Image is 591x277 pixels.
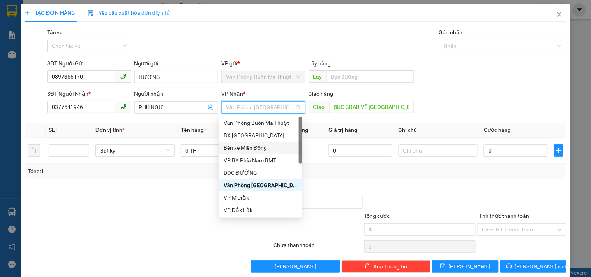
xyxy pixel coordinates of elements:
button: delete [28,144,40,157]
div: VP M'Drắk [224,193,297,202]
div: Người nhận [134,89,218,98]
div: SĐT Người Nhận [47,89,131,98]
span: Giá trị hàng [328,127,357,133]
div: SĐT Người Gửi [47,59,131,68]
span: save [440,263,446,270]
button: plus [554,144,563,157]
span: Cước hàng [484,127,511,133]
div: VP BX Phía Nam BMT [219,154,302,167]
span: user-add [207,104,213,110]
label: Hình thức thanh toán [477,213,529,219]
span: close [556,11,563,18]
div: Người gửi [134,59,218,68]
div: Văn Phòng Buôn Ma Thuột [219,117,302,129]
div: Chưa thanh toán [273,241,363,254]
input: 0 [328,144,392,157]
div: Văn Phòng Tân Phú [219,179,302,191]
span: printer [506,263,512,270]
button: Close [549,4,570,26]
input: VD: Bàn, Ghế [181,144,260,157]
span: Giao [309,101,329,113]
button: save[PERSON_NAME] [432,260,498,273]
div: BX Tây Ninh [219,129,302,142]
label: Gán nhãn [439,29,463,35]
span: Đơn vị tính [95,127,125,133]
button: printer[PERSON_NAME] và In [500,260,566,273]
button: deleteXóa Thông tin [342,260,430,273]
div: Văn Phòng Buôn Ma Thuột [224,119,297,127]
span: Văn Phòng Buôn Ma Thuột [226,71,300,83]
span: [PERSON_NAME] [449,262,490,271]
img: icon [88,10,94,16]
div: Bến xe Miền Đông [224,144,297,152]
div: VP Đắk Lắk [219,204,302,216]
div: Bến xe Miền Đông [219,142,302,154]
span: Văn Phòng Tân Phú [226,102,300,113]
span: SL [49,127,55,133]
span: Lấy hàng [309,60,331,67]
div: Tổng: 1 [28,167,229,175]
div: VP Đắk Lắk [224,206,297,214]
span: TẠO ĐƠN HÀNG [25,10,75,16]
div: VP M'Drắk [219,191,302,204]
th: Ghi chú [395,123,481,138]
span: Lấy [309,70,326,83]
div: VP BX Phía Nam BMT [224,156,297,165]
span: Bất kỳ [100,145,170,156]
span: plus [25,10,30,16]
div: Văn Phòng [GEOGRAPHIC_DATA] [224,181,297,189]
span: [PERSON_NAME] và In [515,262,570,271]
span: delete [365,263,370,270]
div: DỌC ĐƯỜNG [224,168,297,177]
span: plus [554,147,563,154]
div: BX [GEOGRAPHIC_DATA] [224,131,297,140]
span: Xóa Thông tin [373,262,407,271]
div: VP gửi [221,59,305,68]
div: DỌC ĐƯỜNG [219,167,302,179]
input: Dọc đường [326,70,414,83]
span: Yêu cầu xuất hóa đơn điện tử [88,10,170,16]
span: [PERSON_NAME] [275,262,316,271]
input: Dọc đường [329,101,414,113]
label: Tác vụ [47,29,63,35]
span: Giao hàng [309,91,333,97]
input: Ghi Chú [399,144,478,157]
button: [PERSON_NAME] [251,260,340,273]
span: phone [120,103,127,110]
span: phone [120,73,127,79]
span: Tổng cước [364,213,390,219]
span: Tên hàng [181,127,206,133]
span: VP Nhận [221,91,243,97]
